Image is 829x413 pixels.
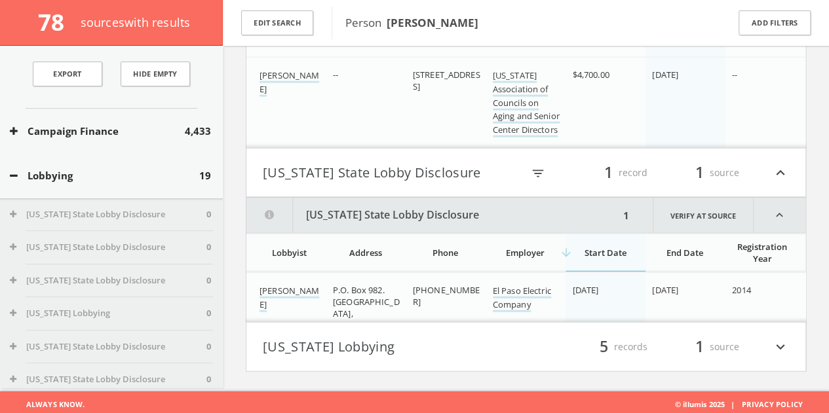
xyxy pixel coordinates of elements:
button: [US_STATE] Lobbying [10,307,206,320]
a: El Paso Electric Company [493,285,551,312]
span: 5 [594,335,614,358]
div: Address [333,247,398,259]
div: source [661,336,739,358]
span: 0 [206,241,211,254]
i: expand_less [772,162,789,184]
span: [DATE] [572,284,598,296]
div: Registration Year [732,241,792,264]
a: [US_STATE] Association of Councils on Aging and Senior Center Directors [493,69,560,137]
button: [US_STATE] State Lobby Disclosure [10,274,206,287]
span: source s with results [81,14,191,30]
span: 0 [206,373,211,386]
div: Employer [493,247,558,259]
div: record [569,162,647,184]
button: [US_STATE] Lobbying [263,336,526,358]
span: 2014 [732,284,751,296]
button: [US_STATE] State Lobby Disclosure [10,340,206,353]
i: arrow_downward [559,246,572,259]
button: [US_STATE] State Lobby Disclosure [246,198,619,233]
span: 19 [199,168,211,183]
span: Person [345,15,478,30]
span: -- [333,69,338,81]
button: Campaign Finance [10,124,185,139]
div: End Date [652,247,718,259]
div: Lobbyist [260,247,318,259]
i: filter_list [531,166,545,181]
span: | [725,399,739,409]
div: records [569,336,647,358]
span: 0 [206,340,211,353]
button: [US_STATE] State Lobby Disclosure [10,373,206,386]
span: 0 [206,274,211,287]
button: Add Filters [739,10,811,36]
button: [US_STATE] State Lobby Disclosure [10,241,206,254]
a: [PERSON_NAME] [260,69,319,97]
span: [STREET_ADDRESS] [413,69,480,92]
div: Start Date [572,247,638,259]
div: Phone [413,247,478,259]
button: Edit Search [241,10,313,36]
span: [DATE] [652,284,678,296]
span: 1 [689,335,710,358]
button: [US_STATE] State Lobby Disclosure [263,162,522,184]
i: expand_more [772,336,789,358]
span: -- [732,69,737,81]
div: grid [246,272,805,322]
a: [PERSON_NAME] [260,285,319,312]
span: 0 [206,208,211,221]
button: Hide Empty [121,62,190,86]
span: 1 [689,161,710,184]
a: Privacy Policy [742,399,803,409]
b: [PERSON_NAME] [387,15,478,30]
span: $4,700.00 [572,69,609,81]
span: 0 [206,307,211,320]
div: source [661,162,739,184]
span: [DATE] [652,69,678,81]
span: 78 [38,7,75,37]
span: P.O. Box 982. [GEOGRAPHIC_DATA], [GEOGRAPHIC_DATA] [333,284,400,344]
span: [PHONE_NUMBER] [413,284,480,308]
button: Lobbying [10,168,199,183]
span: 4,433 [185,124,211,139]
div: 1 [619,198,633,233]
i: expand_less [754,198,805,233]
a: Verify at source [653,198,754,233]
button: [US_STATE] State Lobby Disclosure [10,208,206,221]
span: 1 [598,161,619,184]
a: Export [33,62,102,86]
